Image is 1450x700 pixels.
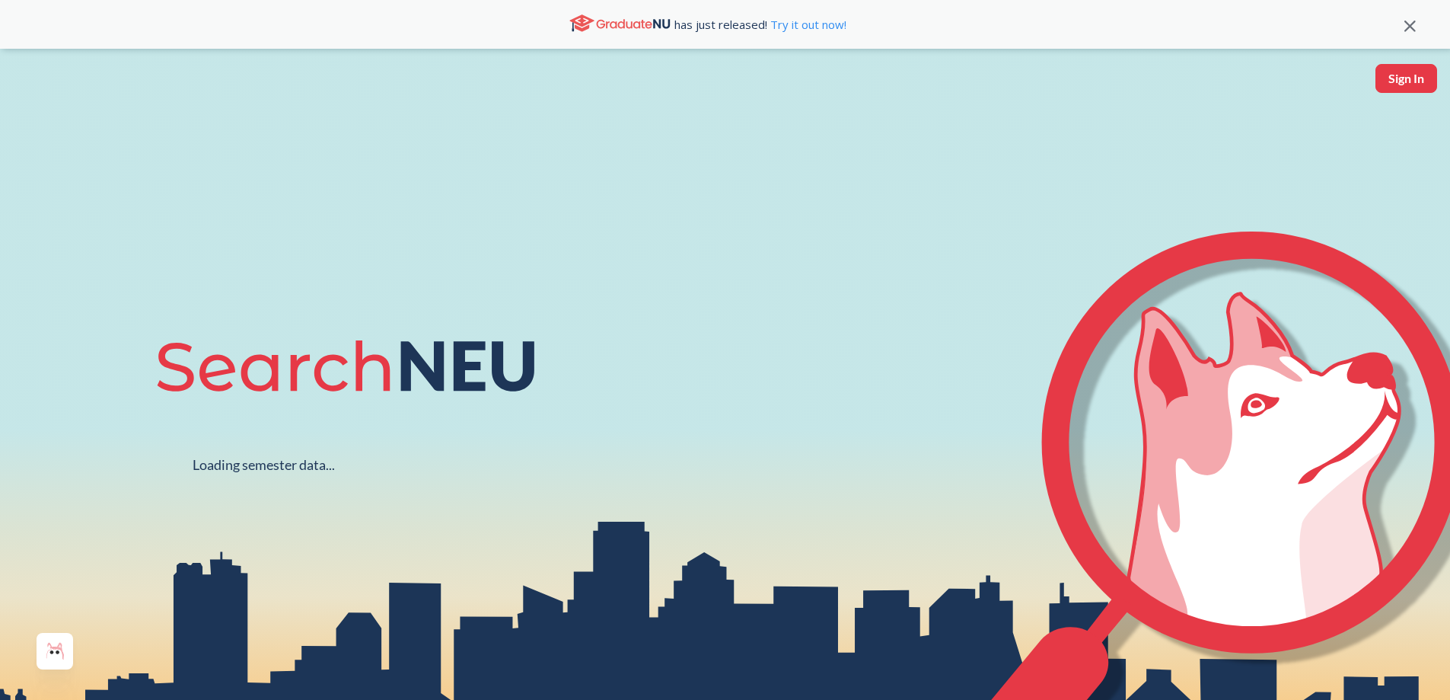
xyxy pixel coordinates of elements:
span: has just released! [674,16,846,33]
div: Loading semester data... [193,456,335,474]
img: sandbox logo [15,64,51,110]
a: sandbox logo [15,64,51,115]
a: Try it out now! [767,17,846,32]
button: Sign In [1375,64,1437,93]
